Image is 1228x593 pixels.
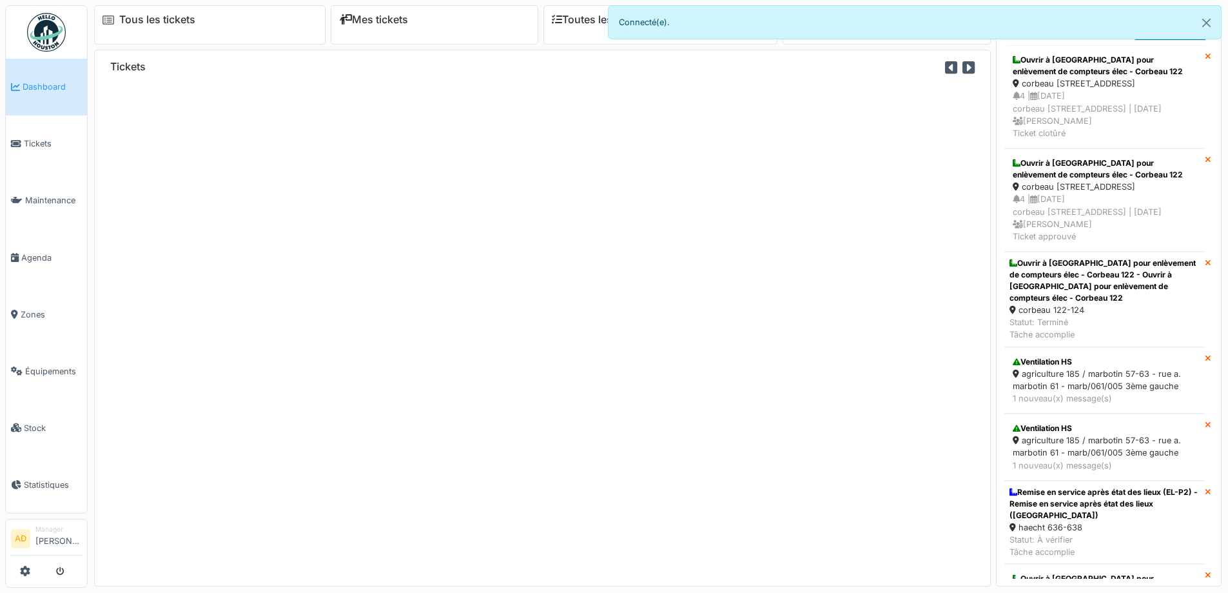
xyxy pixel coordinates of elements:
[21,308,82,321] span: Zones
[6,399,87,456] a: Stock
[6,172,87,229] a: Maintenance
[1013,423,1196,434] div: Ventilation HS
[1009,487,1200,521] div: Remise en service après état des lieux (EL-P2) - Remise en service après état des lieux ([GEOGRAP...
[1009,534,1200,558] div: Statut: À vérifier Tâche accomplie
[1013,392,1196,405] div: 1 nouveau(x) message(s)
[119,14,195,26] a: Tous les tickets
[25,194,82,206] span: Maintenance
[1013,157,1196,181] div: Ouvrir à [GEOGRAPHIC_DATA] pour enlèvement de compteurs élec - Corbeau 122
[1009,304,1200,316] div: corbeau 122-124
[1004,414,1205,481] a: Ventilation HS agriculture 185 / marbotin 57-63 - rue a. marbotin 61 - marb/061/005 3ème gauche 1...
[608,5,1222,39] div: Connecté(e).
[11,529,30,548] li: AD
[21,252,82,264] span: Agenda
[1013,77,1196,90] div: corbeau [STREET_ADDRESS]
[35,525,82,534] div: Manager
[24,137,82,150] span: Tickets
[1004,347,1205,414] a: Ventilation HS agriculture 185 / marbotin 57-63 - rue a. marbotin 61 - marb/061/005 3ème gauche 1...
[1004,481,1205,565] a: Remise en service après état des lieux (EL-P2) - Remise en service après état des lieux ([GEOGRAP...
[339,14,408,26] a: Mes tickets
[6,59,87,116] a: Dashboard
[6,456,87,513] a: Statistiques
[1192,6,1221,40] button: Close
[1009,316,1200,341] div: Statut: Terminé Tâche accomplie
[6,343,87,399] a: Équipements
[110,61,146,73] h6: Tickets
[6,229,87,286] a: Agenda
[1004,252,1205,347] a: Ouvrir à [GEOGRAPHIC_DATA] pour enlèvement de compteurs élec - Corbeau 122 - Ouvrir à [GEOGRAPHIC...
[1013,356,1196,368] div: Ventilation HS
[1013,193,1196,243] div: 4 | [DATE] corbeau [STREET_ADDRESS] | [DATE] [PERSON_NAME] Ticket approuvé
[23,81,82,93] span: Dashboard
[1009,257,1200,304] div: Ouvrir à [GEOGRAPHIC_DATA] pour enlèvement de compteurs élec - Corbeau 122 - Ouvrir à [GEOGRAPHIC...
[1004,148,1205,252] a: Ouvrir à [GEOGRAPHIC_DATA] pour enlèvement de compteurs élec - Corbeau 122 corbeau [STREET_ADDRES...
[1013,90,1196,139] div: 4 | [DATE] corbeau [STREET_ADDRESS] | [DATE] [PERSON_NAME] Ticket clotûré
[552,14,648,26] a: Toutes les tâches
[1013,434,1196,459] div: agriculture 185 / marbotin 57-63 - rue a. marbotin 61 - marb/061/005 3ème gauche
[11,525,82,556] a: AD Manager[PERSON_NAME]
[6,286,87,343] a: Zones
[1013,181,1196,193] div: corbeau [STREET_ADDRESS]
[1013,368,1196,392] div: agriculture 185 / marbotin 57-63 - rue a. marbotin 61 - marb/061/005 3ème gauche
[24,422,82,434] span: Stock
[1009,521,1200,534] div: haecht 636-638
[25,365,82,377] span: Équipements
[1013,459,1196,472] div: 1 nouveau(x) message(s)
[1004,45,1205,148] a: Ouvrir à [GEOGRAPHIC_DATA] pour enlèvement de compteurs élec - Corbeau 122 corbeau [STREET_ADDRES...
[27,13,66,52] img: Badge_color-CXgf-gQk.svg
[35,525,82,552] li: [PERSON_NAME]
[6,116,87,172] a: Tickets
[1013,54,1196,77] div: Ouvrir à [GEOGRAPHIC_DATA] pour enlèvement de compteurs élec - Corbeau 122
[24,479,82,491] span: Statistiques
